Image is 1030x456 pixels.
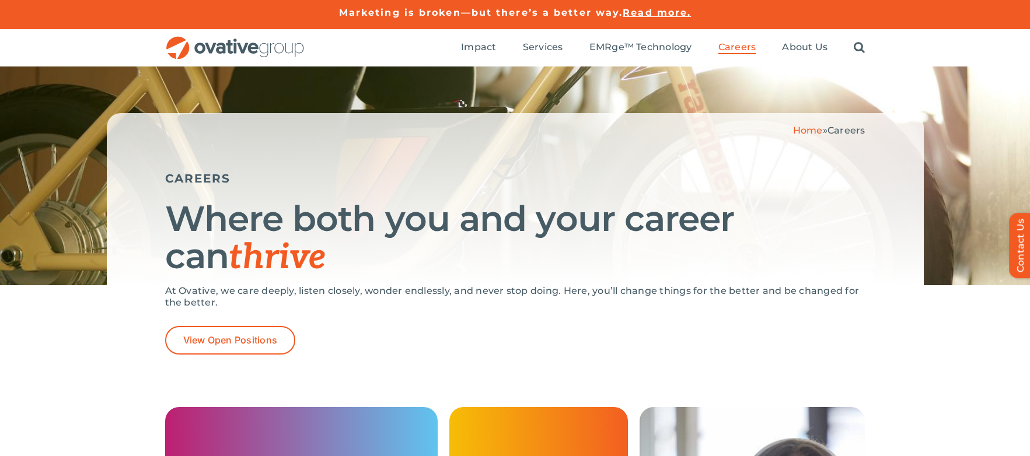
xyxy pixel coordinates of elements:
[523,41,563,53] span: Services
[339,7,623,18] a: Marketing is broken—but there’s a better way.
[793,125,823,136] a: Home
[828,125,865,136] span: Careers
[461,41,496,53] span: Impact
[589,41,692,54] a: EMRge™ Technology
[165,35,305,46] a: OG_Full_horizontal_RGB
[461,29,865,66] nav: Menu
[229,237,326,279] span: thrive
[793,125,865,136] span: »
[183,335,278,346] span: View Open Positions
[854,41,865,54] a: Search
[623,7,691,18] a: Read more.
[165,285,865,308] p: At Ovative, we care deeply, listen closely, wonder endlessly, and never stop doing. Here, you’ll ...
[165,326,296,355] a: View Open Positions
[523,41,563,54] a: Services
[589,41,692,53] span: EMRge™ Technology
[165,200,865,276] h1: Where both you and your career can
[718,41,756,54] a: Careers
[718,41,756,53] span: Careers
[461,41,496,54] a: Impact
[782,41,828,53] span: About Us
[165,171,865,185] h5: CAREERS
[782,41,828,54] a: About Us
